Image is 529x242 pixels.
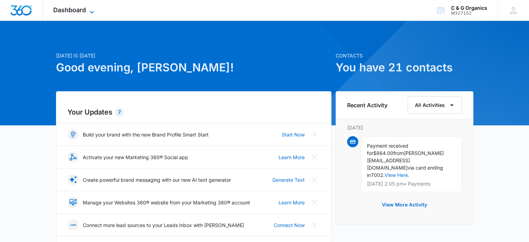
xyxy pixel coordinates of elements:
button: All Activities [408,96,462,114]
div: account name [451,5,487,11]
a: Start Now [282,131,305,138]
span: [EMAIL_ADDRESS][DOMAIN_NAME] [367,157,410,171]
span: 7002. [371,172,385,178]
button: Close [309,197,320,208]
p: [DATE] is [DATE] [56,52,331,59]
p: Contacts [336,52,473,59]
p: Manage your Websites 360® website from your Marketing 360® account [83,199,250,206]
button: Close [309,174,320,185]
p: Connect more lead sources to your Leads Inbox with [PERSON_NAME] [83,221,244,229]
button: Close [309,219,320,231]
span: [PERSON_NAME] [404,150,444,156]
button: Close [309,151,320,163]
h6: Recent Activity [347,101,387,109]
a: View Here. [385,172,409,178]
p: Build your brand with the new Brand Profile Smart Start [83,131,209,138]
h1: You have 21 contacts [336,59,473,76]
span: Dashboard [53,6,86,14]
p: Create powerful brand messaging with our new AI text generator [83,176,231,184]
p: [DATE] 2:05 pm • Payments [367,181,456,186]
p: [DATE] [347,124,462,131]
button: View More Activity [375,196,434,213]
div: 7 [115,108,124,116]
span: $864.00 [373,150,393,156]
a: Generate Text [272,176,305,184]
a: Learn More [279,199,305,206]
span: from [393,150,404,156]
div: account id [451,11,487,16]
button: Close [309,129,320,140]
a: Learn More [279,154,305,161]
h2: Your Updates [67,107,320,117]
h1: Good evening, [PERSON_NAME]! [56,59,331,76]
p: Activate your new Marketing 360® Social app [83,154,188,161]
a: Connect Now [274,221,305,229]
span: Payment received for [367,143,408,156]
